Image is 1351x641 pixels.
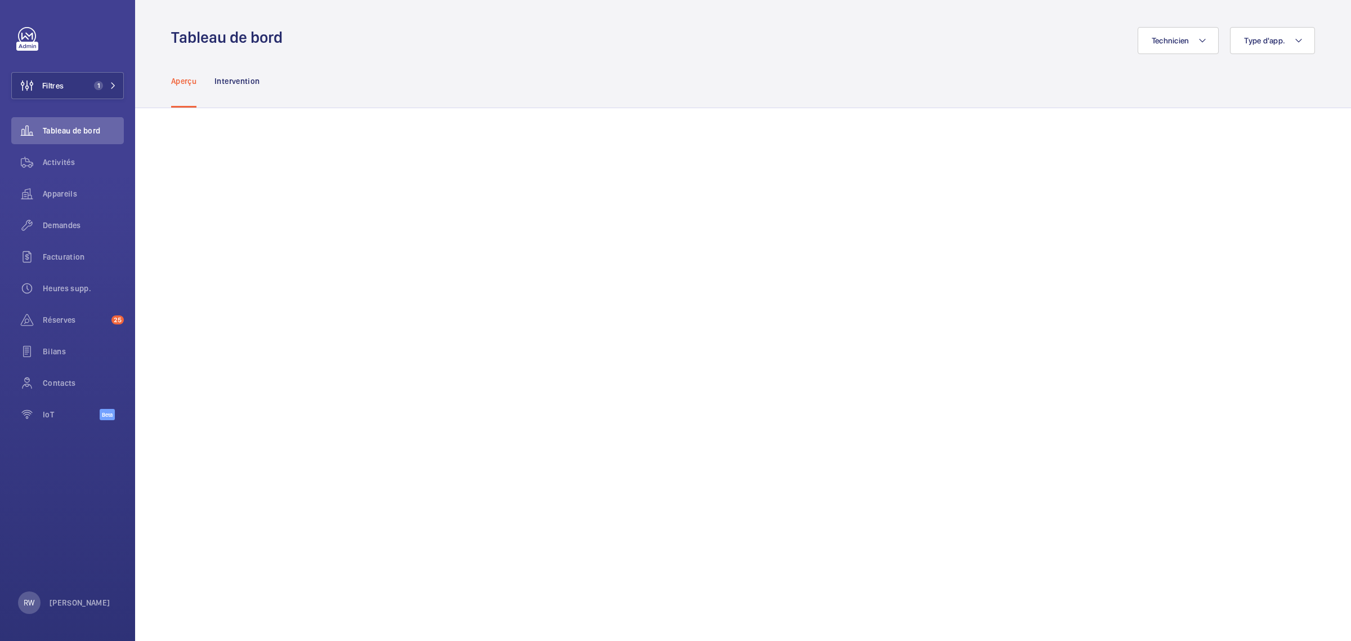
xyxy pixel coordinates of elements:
span: Activités [43,157,124,168]
span: 1 [94,81,103,90]
span: Technicien [1152,36,1189,45]
span: Contacts [43,377,124,389]
span: Filtres [42,80,64,91]
span: Bilans [43,346,124,357]
p: [PERSON_NAME] [50,597,110,608]
button: Filtres1 [11,72,124,99]
span: Heures supp. [43,283,124,294]
span: Réserves [43,314,107,326]
span: IoT [43,409,100,420]
span: Tableau de bord [43,125,124,136]
span: Facturation [43,251,124,262]
p: RW [24,597,34,608]
h1: Tableau de bord [171,27,289,48]
span: 25 [111,315,124,324]
span: Appareils [43,188,124,199]
span: Type d'app. [1244,36,1285,45]
p: Intervention [214,75,260,87]
p: Aperçu [171,75,196,87]
span: Demandes [43,220,124,231]
button: Technicien [1138,27,1219,54]
span: Beta [100,409,115,420]
button: Type d'app. [1230,27,1315,54]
